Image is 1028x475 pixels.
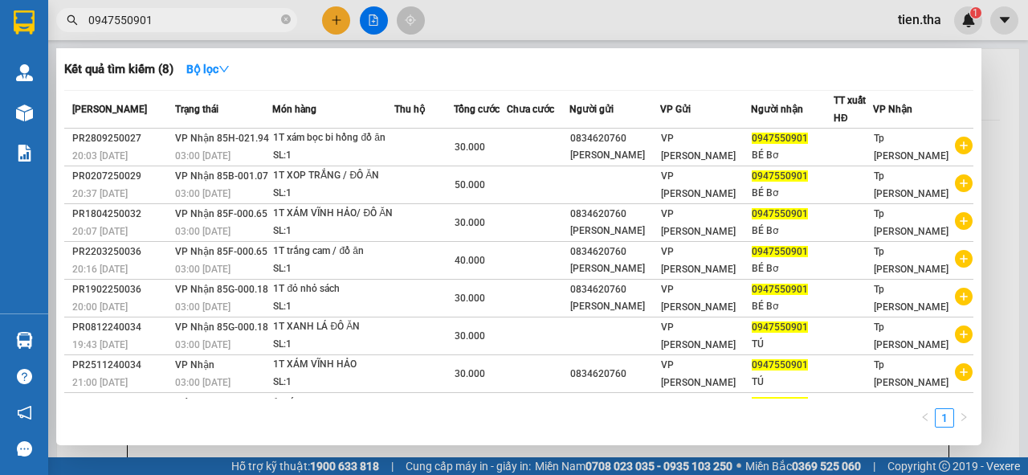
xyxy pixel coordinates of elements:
[17,441,32,457] span: message
[175,301,230,313] span: 03:00 [DATE]
[14,10,35,35] img: logo-vxr
[175,264,230,275] span: 03:00 [DATE]
[16,332,33,349] img: warehouse-icon
[752,133,808,144] span: 0947550901
[874,208,948,237] span: Tp [PERSON_NAME]
[661,208,736,237] span: VP [PERSON_NAME]
[455,141,485,153] span: 30.000
[281,13,291,28] span: close-circle
[273,356,394,374] div: 1T XÁM VĨNH HẢO
[570,366,659,383] div: 0834620760
[752,336,833,353] div: TÚ
[72,339,128,350] span: 19:43 [DATE]
[916,408,935,428] li: Previous Page
[72,281,170,298] div: PR1902250036
[273,205,394,223] div: 1T XÁM VĨNH HẢO/ ĐÔ ĂN
[72,264,128,275] span: 20:16 [DATE]
[570,260,659,277] div: [PERSON_NAME]
[752,359,808,371] span: 0947550901
[16,145,33,162] img: solution-icon
[752,185,833,202] div: BÉ Bơ
[16,104,33,121] img: warehouse-icon
[570,298,659,315] div: [PERSON_NAME]
[752,246,808,257] span: 0947550901
[955,137,973,154] span: plus-circle
[570,223,659,240] div: [PERSON_NAME]
[16,64,33,81] img: warehouse-icon
[175,188,230,199] span: 03:00 [DATE]
[752,170,808,182] span: 0947550901
[661,246,736,275] span: VP [PERSON_NAME]
[455,255,485,266] span: 40.000
[64,61,173,78] h3: Kết quả tìm kiếm ( 8 )
[72,206,170,223] div: PR1804250032
[661,170,736,199] span: VP [PERSON_NAME]
[916,408,935,428] button: left
[661,284,736,313] span: VP [PERSON_NAME]
[874,170,948,199] span: Tp [PERSON_NAME]
[273,336,394,354] div: SL: 1
[72,395,170,412] div: PR3105250027
[72,150,128,162] span: 20:03 [DATE]
[955,250,973,268] span: plus-circle
[752,147,833,164] div: BÉ Bơ
[570,130,659,147] div: 0834620760
[218,63,230,75] span: down
[72,188,128,199] span: 20:37 [DATE]
[17,369,32,384] span: question-circle
[661,359,736,388] span: VP [PERSON_NAME]
[273,243,394,260] div: 1T trắng cam / đồ ăn
[175,208,267,219] span: VP Nhận 85F-000.65
[455,217,485,228] span: 30.000
[874,359,948,388] span: Tp [PERSON_NAME]
[752,397,808,408] span: 0947550901
[752,298,833,315] div: BÉ Bơ
[570,244,659,260] div: 0834620760
[955,363,973,381] span: plus-circle
[954,408,973,428] li: Next Page
[175,359,214,371] span: VP Nhận
[186,63,230,76] strong: Bộ lọc
[273,167,394,185] div: 1T XOP TRẮNG / ĐÔ ĂN
[661,321,736,350] span: VP [PERSON_NAME]
[273,298,394,316] div: SL: 1
[569,104,614,115] span: Người gửi
[72,319,170,336] div: PR0812240034
[175,377,230,388] span: 03:00 [DATE]
[570,281,659,298] div: 0834620760
[955,326,973,343] span: plus-circle
[834,95,866,124] span: TT xuất HĐ
[175,150,230,162] span: 03:00 [DATE]
[273,147,394,165] div: SL: 1
[752,374,833,391] div: TÚ
[72,104,147,115] span: [PERSON_NAME]
[273,129,394,147] div: 1T xám bọc bi hồng đồ ăn
[175,321,268,333] span: VP Nhận 85G-000.18
[175,246,267,257] span: VP Nhận 85F-000.65
[507,104,554,115] span: Chưa cước
[273,318,394,336] div: 1T XANH LÁ ĐÔ ĂN
[874,133,948,162] span: Tp [PERSON_NAME]
[67,14,78,26] span: search
[394,104,425,115] span: Thu hộ
[72,377,128,388] span: 21:00 [DATE]
[873,104,912,115] span: VP Nhận
[175,397,259,408] span: Trên xe 85F-003.88
[273,280,394,298] div: 1T đỏ nhỏ sách
[955,288,973,305] span: plus-circle
[570,147,659,164] div: [PERSON_NAME]
[72,357,170,374] div: PR2511240034
[273,185,394,203] div: SL: 1
[455,293,485,304] span: 30.000
[272,104,316,115] span: Món hàng
[959,412,969,422] span: right
[72,301,128,313] span: 20:00 [DATE]
[920,412,930,422] span: left
[752,321,808,333] span: 0947550901
[874,321,948,350] span: Tp [PERSON_NAME]
[175,284,268,295] span: VP Nhận 85G-000.18
[752,223,833,240] div: BÉ Bơ
[455,330,485,342] span: 30.000
[273,374,394,391] div: SL: 1
[72,130,170,147] div: PR2809250027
